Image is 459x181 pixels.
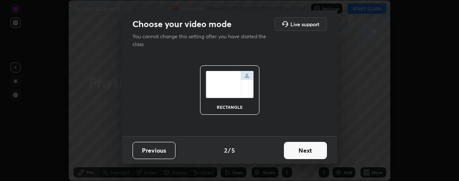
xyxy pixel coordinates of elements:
[231,146,235,155] h4: 5
[228,146,231,155] h4: /
[132,18,231,30] h2: Choose your video mode
[284,142,327,159] button: Next
[224,146,227,155] h4: 2
[206,71,254,98] img: normalScreenIcon.ae25ed63.svg
[132,33,272,48] p: You cannot change this setting after you have started the class
[290,21,319,27] h5: Live support
[213,105,247,109] div: rectangle
[132,142,176,159] button: Previous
